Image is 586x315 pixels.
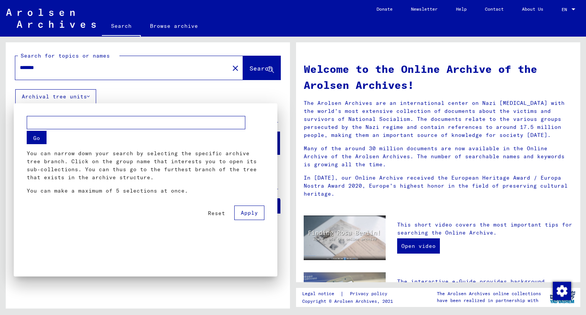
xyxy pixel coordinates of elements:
[208,210,225,217] span: Reset
[27,187,264,195] p: You can make a maximum of 5 selections at once.
[234,206,264,220] button: Apply
[202,206,231,220] button: Reset
[27,149,264,182] p: You can narrow down your search by selecting the specific archive tree branch. Click on the group...
[553,282,571,300] img: Change consent
[27,131,47,144] button: Go
[241,209,258,216] span: Apply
